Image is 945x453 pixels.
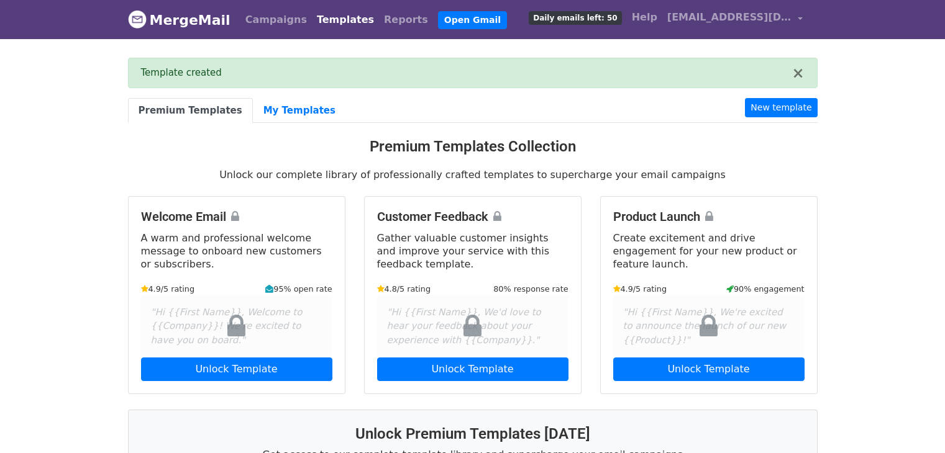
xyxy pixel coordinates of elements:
a: Unlock Template [377,357,568,381]
a: My Templates [253,98,346,123]
small: 80% response rate [493,283,568,295]
h3: Unlock Premium Templates [DATE] [144,425,802,443]
a: New template [745,98,817,117]
a: Unlock Template [141,357,332,381]
a: [EMAIL_ADDRESS][DOMAIN_NAME] [662,5,808,34]
h4: Welcome Email [141,209,332,224]
p: Unlock our complete library of professionally crafted templates to supercharge your email campaigns [128,168,818,181]
span: [EMAIL_ADDRESS][DOMAIN_NAME] [667,10,792,25]
span: Daily emails left: 50 [529,11,621,25]
a: Open Gmail [438,11,507,29]
a: Help [627,5,662,30]
small: 95% open rate [265,283,332,295]
p: A warm and professional welcome message to onboard new customers or subscribers. [141,231,332,271]
h4: Customer Feedback [377,209,568,224]
small: 4.9/5 rating [141,283,195,295]
small: 4.9/5 rating [613,283,667,295]
small: 4.8/5 rating [377,283,431,295]
a: Premium Templates [128,98,253,123]
a: Templates [312,7,379,32]
a: Campaigns [240,7,312,32]
div: "Hi {{First Name}}, Welcome to {{Company}}! We're excited to have you on board." [141,295,332,357]
button: × [792,66,804,81]
div: Template created [141,66,792,80]
a: MergeMail [128,7,231,33]
div: "Hi {{First Name}}, We'd love to hear your feedback about your experience with {{Company}}." [377,295,568,357]
small: 90% engagement [726,283,805,295]
img: MergeMail logo [128,10,147,29]
p: Gather valuable customer insights and improve your service with this feedback template. [377,231,568,271]
div: "Hi {{First Name}}, We're excited to announce the launch of our new {{Product}}!" [613,295,805,357]
h4: Product Launch [613,209,805,224]
p: Create excitement and drive engagement for your new product or feature launch. [613,231,805,271]
a: Reports [379,7,433,32]
h3: Premium Templates Collection [128,138,818,156]
a: Unlock Template [613,357,805,381]
a: Daily emails left: 50 [524,5,626,30]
